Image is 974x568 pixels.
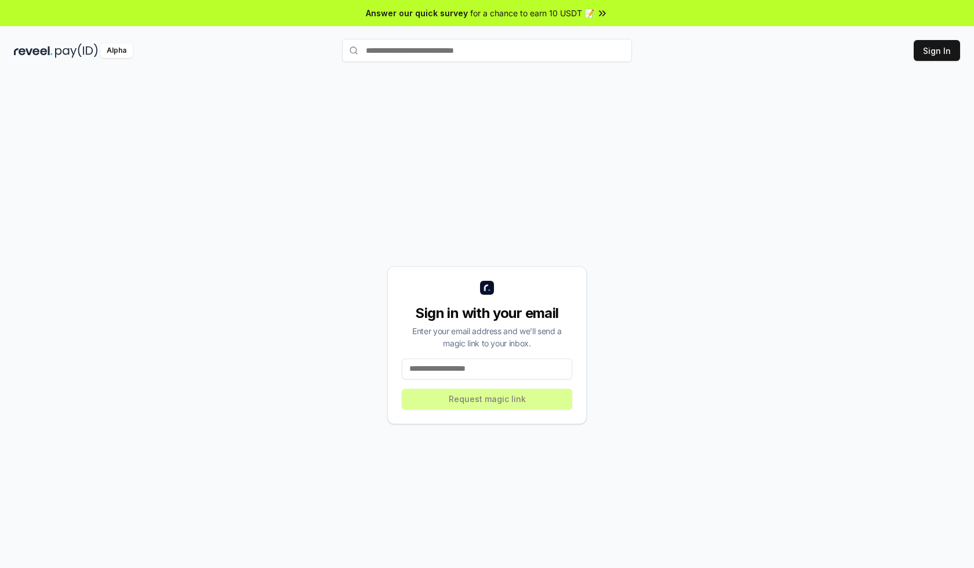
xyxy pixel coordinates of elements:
[55,44,98,58] img: pay_id
[402,325,572,349] div: Enter your email address and we’ll send a magic link to your inbox.
[480,281,494,295] img: logo_small
[914,40,960,61] button: Sign In
[366,7,468,19] span: Answer our quick survey
[402,304,572,323] div: Sign in with your email
[100,44,133,58] div: Alpha
[14,44,53,58] img: reveel_dark
[470,7,594,19] span: for a chance to earn 10 USDT 📝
